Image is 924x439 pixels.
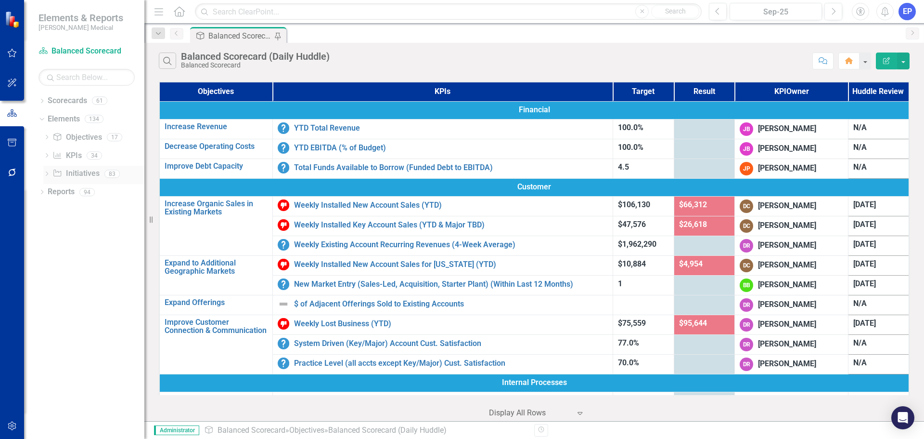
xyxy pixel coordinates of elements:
a: KPIs [52,150,81,161]
div: [PERSON_NAME] [758,163,816,174]
a: Expand Offerings [165,298,268,307]
div: [PERSON_NAME] [758,220,816,231]
a: Balanced Scorecard [218,426,285,435]
img: ClearPoint Strategy [5,11,22,27]
a: Scorecards [48,95,87,106]
a: Total Funds Available to Borrow (Funded Debt to EBITDA) [294,163,608,172]
span: 70.0% [618,358,639,367]
div: DR [740,395,753,409]
a: Expand to Additional Geographic Markets [165,259,268,276]
div: DR [740,358,753,371]
td: Double-Click to Edit [848,159,909,178]
td: Double-Click to Edit Right Click for Context Menu [159,139,272,159]
div: DR [740,239,753,253]
span: 4.5 [618,162,629,172]
img: No Information [278,122,289,134]
a: Weekly Lost Business (YTD) [294,319,608,328]
div: [PERSON_NAME] [758,319,816,330]
img: Below Target [278,200,289,211]
span: Internal Processes [165,377,904,388]
div: BB [740,279,753,292]
div: JB [740,122,753,136]
div: 17 [107,133,122,141]
div: N/A [853,142,904,153]
a: Increase Organic Sales in Existing Markets [165,200,268,216]
span: $10,884 [618,259,646,268]
a: New Market Entry (Sales-Led, Acquisition, Starter Plant) (Within Last 12 Months) [294,280,608,289]
span: 1 [618,279,622,288]
span: $26,618 [679,220,707,229]
img: Below Target [278,259,289,270]
td: Double-Click to Edit [735,354,848,374]
td: Double-Click to Edit Right Click for Context Menu [272,119,613,139]
a: YTD EBITDA (% of Budget) [294,144,608,152]
td: Double-Click to Edit [735,236,848,255]
span: [DATE] [853,319,876,328]
span: Administrator [154,426,199,435]
span: $47,576 [618,220,646,229]
a: Elements [48,114,80,125]
div: » » [204,425,527,436]
td: Double-Click to Edit Right Click for Context Menu [272,392,613,412]
a: Improve Debt Capacity [165,162,268,171]
td: Double-Click to Edit Right Click for Context Menu [272,216,613,236]
img: No Information [278,239,289,251]
a: Objectives [52,132,102,143]
a: Increase Revenue [165,122,268,131]
td: Double-Click to Edit [735,255,848,275]
div: N/A [853,122,904,133]
span: Customer [165,182,904,193]
td: Double-Click to Edit [735,275,848,295]
td: Double-Click to Edit [159,101,909,119]
div: N/A [853,298,904,309]
span: Elements & Reports [38,12,123,24]
img: No Information [278,162,289,173]
img: Below Target [278,219,289,231]
div: JB [740,142,753,156]
div: [PERSON_NAME] [758,260,816,271]
div: 83 [104,170,120,178]
span: $75,559 [618,319,646,328]
td: Double-Click to Edit Right Click for Context Menu [272,236,613,255]
div: [PERSON_NAME] [758,339,816,350]
td: Double-Click to Edit Right Click for Context Menu [272,196,613,216]
div: [PERSON_NAME] [758,143,816,154]
div: DR [740,318,753,332]
input: Search Below... [38,69,135,86]
span: [DATE] [853,239,876,249]
span: [DATE] [853,220,876,229]
td: Double-Click to Edit [735,315,848,334]
span: Financial [165,105,904,116]
img: No Information [278,395,289,407]
button: Search [651,5,699,18]
td: Double-Click to Edit Right Click for Context Menu [272,255,613,275]
td: Double-Click to Edit [735,392,848,412]
span: $1,962,290 [618,239,656,249]
input: Search ClearPoint... [195,3,702,20]
span: $4,954 [679,259,703,268]
a: Practice Level (all accts except Key/Major) Cust. Satisfaction [294,359,608,368]
td: Double-Click to Edit Right Click for Context Menu [159,255,272,295]
div: [PERSON_NAME] [758,299,816,310]
button: EP [898,3,916,20]
a: System Driven (Key/Major) Account Cust. Satisfaction [294,339,608,348]
span: $95,644 [679,319,707,328]
a: Weekly Installed New Account Sales for [US_STATE] (YTD) [294,260,608,269]
a: Reports [48,186,75,198]
img: Not Defined [278,298,289,310]
img: No Information [278,142,289,154]
span: 100.0% [618,123,643,132]
td: Double-Click to Edit [159,178,909,196]
img: No Information [278,338,289,349]
span: [DATE] [853,200,876,209]
td: Double-Click to Edit [848,236,909,255]
a: Objectives [289,426,324,435]
td: Double-Click to Edit [735,159,848,178]
a: Weekly Installed New Account Sales (YTD) [294,201,608,210]
img: Below Target [278,318,289,330]
td: Double-Click to Edit [735,119,848,139]
td: Double-Click to Edit [735,196,848,216]
td: Double-Click to Edit [848,392,909,412]
td: Double-Click to Edit [848,255,909,275]
td: Double-Click to Edit Right Click for Context Menu [272,334,613,354]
